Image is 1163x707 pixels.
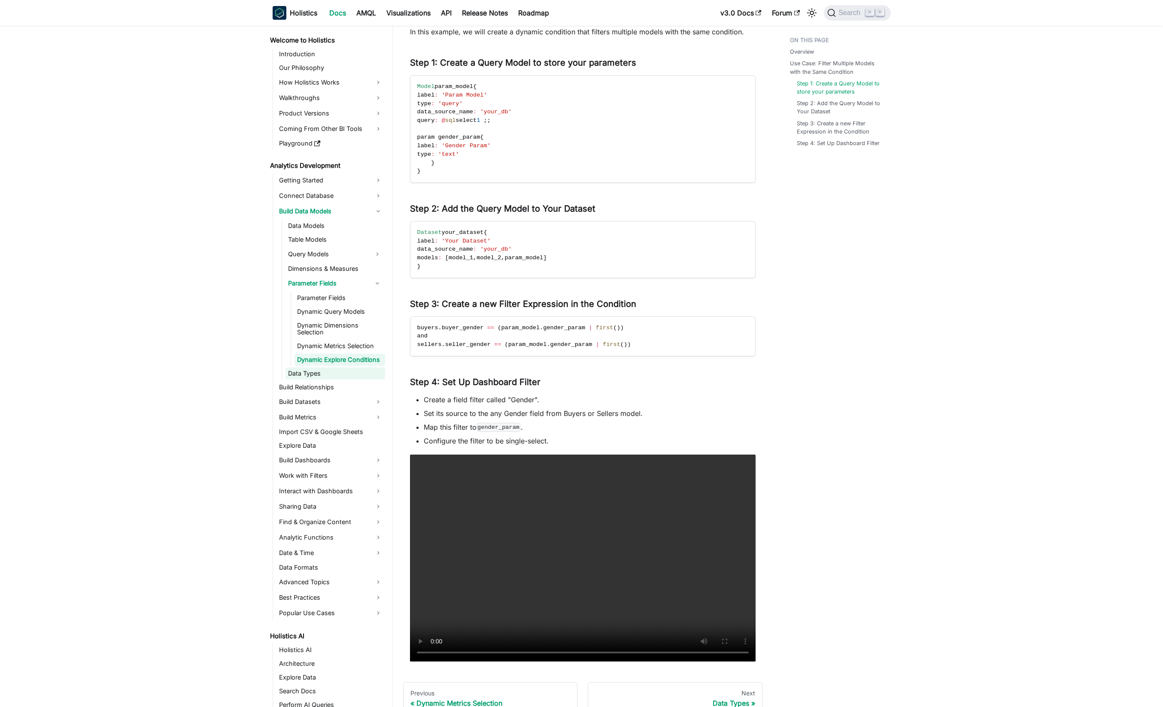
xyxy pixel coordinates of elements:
[424,408,756,419] li: Set its source to the any Gender field from Buyers or Sellers model.
[417,238,435,244] span: label
[285,247,370,261] a: Query Models
[285,263,385,275] a: Dimensions & Measures
[417,229,442,236] span: Dataset
[417,100,431,107] span: type
[285,234,385,246] a: Table Models
[285,220,385,232] a: Data Models
[442,117,445,124] span: @
[417,143,435,149] span: label
[494,341,501,348] span: ==
[715,6,767,20] a: v3.0 Docs
[370,276,385,290] button: Collapse sidebar category 'Parameter Fields'
[540,325,543,331] span: .
[276,381,385,393] a: Build Relationships
[267,630,385,642] a: Holistics AI
[445,341,491,348] span: seller_gender
[417,325,438,331] span: buyers
[442,325,484,331] span: buyer_gender
[442,229,484,236] span: your_dataset
[276,91,385,105] a: Walkthroughs
[424,394,756,405] li: Create a field filter called "Gender".
[276,685,385,697] a: Search Docs
[547,341,550,348] span: .
[613,325,617,331] span: (
[876,9,884,16] kbd: K
[417,333,428,339] span: and
[276,469,385,482] a: Work with Filters
[790,48,814,56] a: Overview
[276,426,385,438] a: Import CSV & Google Sheets
[445,117,455,124] span: sql
[267,160,385,172] a: Analytics Development
[457,6,513,20] a: Release Notes
[276,606,385,620] a: Popular Use Cases
[276,395,385,409] a: Build Datasets
[501,255,504,261] span: ,
[445,255,449,261] span: [
[603,341,620,348] span: first
[620,325,624,331] span: )
[487,117,491,124] span: ;
[410,58,756,68] h3: Step 1: Create a Query Model to store your parameters
[370,247,385,261] button: Expand sidebar category 'Query Models'
[596,325,613,331] span: first
[273,6,317,20] a: HolisticsHolistics
[276,658,385,670] a: Architecture
[417,151,431,158] span: type
[449,255,473,261] span: model_1
[417,109,474,115] span: data_source_name
[505,341,508,348] span: (
[410,27,756,37] p: In this example, we will create a dynamic condition that filters multiple models with the same co...
[543,325,585,331] span: gender_param
[434,117,438,124] span: :
[865,9,874,16] kbd: ⌘
[276,591,385,604] a: Best Practices
[417,341,442,348] span: sellers
[417,263,421,270] span: }
[442,341,445,348] span: .
[434,92,438,98] span: :
[473,255,477,261] span: ,
[480,134,483,140] span: {
[424,422,756,432] li: Map this filter to .
[295,319,385,338] a: Dynamic Dimensions Selection
[276,575,385,589] a: Advanced Topics
[550,341,592,348] span: gender_param
[438,100,462,107] span: 'query'
[276,515,385,529] a: Find & Organize Content
[442,143,491,149] span: 'Gender Param'
[276,62,385,74] a: Our Philosophy
[797,79,882,96] a: Step 1: Create a Query Model to store your parameters
[442,92,487,98] span: 'Param Model'
[617,325,620,331] span: )
[477,255,501,261] span: model_2
[276,410,385,424] a: Build Metrics
[624,341,627,348] span: )
[431,160,434,166] span: }
[276,484,385,498] a: Interact with Dashboards
[410,203,756,214] h3: Step 2: Add the Query Model to Your Dataset
[273,6,286,20] img: Holistics
[434,238,438,244] span: :
[595,689,755,697] div: Next
[276,48,385,60] a: Introduction
[417,168,421,174] span: }
[276,453,385,467] a: Build Dashboards
[424,436,756,446] li: Configure the filter to be single-select.
[484,117,487,124] span: ;
[596,341,599,348] span: |
[620,341,624,348] span: (
[477,423,521,431] code: gender_param
[473,109,477,115] span: :
[790,59,886,76] a: Use Case: Filter Multiple Models with the Same Condition
[434,83,473,90] span: param_model
[797,139,880,147] a: Step 4: Set Up Dashboard Filter
[438,151,459,158] span: 'text'
[836,9,865,17] span: Search
[410,299,756,310] h3: Step 3: Create a new Filter Expression in the Condition
[276,106,385,120] a: Product Versions
[295,306,385,318] a: Dynamic Query Models
[276,440,385,452] a: Explore Data
[410,377,756,388] h3: Step 4: Set Up Dashboard Filter
[505,255,544,261] span: param_model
